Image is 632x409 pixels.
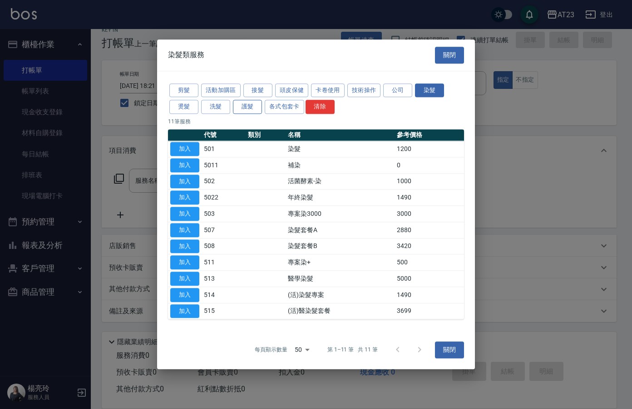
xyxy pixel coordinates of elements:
[395,141,464,157] td: 1200
[202,303,246,319] td: 515
[311,83,345,97] button: 卡卷使用
[265,100,304,114] button: 各式包套卡
[275,83,309,97] button: 頭皮保健
[395,129,464,141] th: 參考價格
[395,303,464,319] td: 3699
[170,256,199,270] button: 加入
[395,173,464,190] td: 1000
[170,175,199,189] button: 加入
[202,238,246,254] td: 508
[246,129,286,141] th: 類別
[286,173,395,190] td: 活菌酵素-染
[395,157,464,174] td: 0
[286,141,395,157] td: 染髮
[202,190,246,206] td: 5022
[202,129,246,141] th: 代號
[202,157,246,174] td: 5011
[286,254,395,271] td: 專案染+
[202,222,246,239] td: 507
[202,254,246,271] td: 511
[395,287,464,303] td: 1490
[170,272,199,286] button: 加入
[202,141,246,157] td: 501
[286,303,395,319] td: (活)醫染髮套餐
[395,271,464,287] td: 5000
[306,100,335,114] button: 清除
[243,83,272,97] button: 接髮
[286,287,395,303] td: (活)染髮專案
[395,222,464,239] td: 2880
[327,346,378,354] p: 第 1–11 筆 共 11 筆
[202,287,246,303] td: 514
[286,129,395,141] th: 名稱
[170,191,199,205] button: 加入
[383,83,412,97] button: 公司
[170,304,199,318] button: 加入
[395,254,464,271] td: 500
[170,142,199,156] button: 加入
[170,223,199,237] button: 加入
[286,271,395,287] td: 醫學染髮
[169,100,198,114] button: 燙髮
[170,239,199,253] button: 加入
[170,158,199,172] button: 加入
[347,83,381,97] button: 技術操作
[168,117,464,126] p: 11 筆服務
[170,288,199,302] button: 加入
[435,47,464,63] button: 關閉
[168,51,204,60] span: 染髮類服務
[202,271,246,287] td: 513
[286,238,395,254] td: 染髮套餐B
[435,341,464,358] button: 關閉
[202,173,246,190] td: 502
[286,190,395,206] td: 年終染髮
[169,83,198,97] button: 剪髮
[291,338,313,362] div: 50
[170,207,199,221] button: 加入
[201,83,241,97] button: 活動加購區
[395,206,464,222] td: 3000
[201,100,230,114] button: 洗髮
[395,238,464,254] td: 3420
[233,100,262,114] button: 護髮
[286,222,395,239] td: 染髮套餐A
[415,83,444,97] button: 染髮
[286,157,395,174] td: 補染
[395,190,464,206] td: 1490
[255,346,287,354] p: 每頁顯示數量
[202,206,246,222] td: 503
[286,206,395,222] td: 專案染3000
